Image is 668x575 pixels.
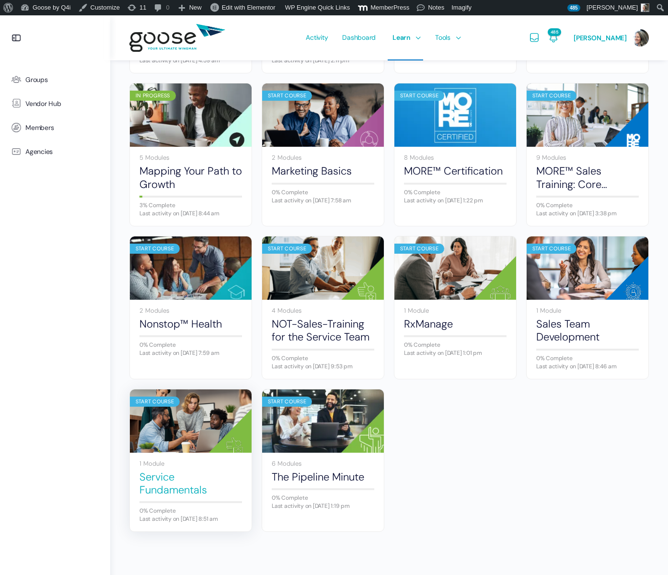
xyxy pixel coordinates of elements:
a: Nonstop™ Health [139,317,242,330]
div: 2 Modules [272,154,374,161]
div: 0% Complete [272,189,374,195]
div: Last activity on [DATE] 7:58 am [272,198,374,203]
div: 2 Modules [139,307,242,314]
div: 0% Complete [139,342,242,348]
a: MORE™ Certification [404,164,507,177]
div: 4 Modules [272,307,374,314]
a: Messages [529,15,540,60]
a: The Pipeline Minute [272,470,374,483]
div: 0% Complete [404,189,507,195]
div: Last activity on [DATE] 1:01 pm [404,350,507,356]
a: Mapping Your Path to Growth [139,164,242,191]
a: Start Course [527,83,648,147]
a: Service Fundamentals [139,470,242,497]
iframe: Chat Widget [620,529,668,575]
a: Start Course [262,236,384,300]
div: Last activity on [DATE] 1:19 pm [272,503,374,509]
div: 9 Modules [536,154,639,161]
div: Last activity on [DATE] 2:11 pm [272,58,374,63]
a: Notifications [548,15,559,60]
a: Sales Team Development [536,317,639,344]
a: Start Course [527,236,648,300]
div: 1 Module [139,460,242,467]
a: Tools [430,15,463,60]
div: 3% Complete [139,202,242,208]
div: Last activity on [DATE] 4:59 am [139,58,242,63]
div: 5 Modules [139,154,242,161]
div: 0% Complete [139,508,242,514]
div: Last activity on [DATE] 8:46 am [536,364,639,369]
span: Groups [25,76,48,84]
div: Start Course [262,91,312,101]
div: Last activity on [DATE] 8:44 am [139,211,242,216]
a: [PERSON_NAME] [574,15,649,60]
span: Tools [435,15,450,60]
a: Learn [388,15,423,60]
a: Start Course [262,83,384,147]
a: Start Course [130,236,252,300]
div: In Progress [130,91,176,101]
div: 6 Modules [272,460,374,467]
span: Activity [306,15,328,60]
div: 0% Complete [536,355,639,361]
div: Start Course [394,91,444,101]
div: Last activity on [DATE] 7:59 am [139,350,242,356]
div: Last activity on [DATE] 3:38 pm [536,211,639,216]
a: In Progress [130,83,252,147]
a: Dashboard [337,15,380,60]
div: 1 Module [404,307,507,314]
div: 0% Complete [536,202,639,208]
a: Agencies [5,140,105,164]
div: Start Course [527,244,576,254]
span: Agencies [25,148,53,156]
div: 0% Complete [272,355,374,361]
div: 0% Complete [272,495,374,501]
a: RxManage [404,317,507,330]
a: Vendor Hub [5,92,105,116]
div: 1 Module [536,307,639,314]
div: Start Course [130,244,180,254]
a: NOT-Sales-Training for the Service Team [272,317,374,344]
div: Start Course [394,244,444,254]
div: Start Course [527,91,576,101]
div: Start Course [262,397,312,407]
div: 8 Modules [404,154,507,161]
span: Edit with Elementor [222,4,276,11]
a: MORE™ Sales Training: Core Components [536,164,639,191]
div: 0% Complete [404,342,507,348]
span: [PERSON_NAME] [574,34,627,42]
a: Start Course [262,389,384,453]
a: Start Course [394,236,516,300]
span: Learn [392,15,410,60]
div: Last activity on [DATE] 8:51 am [139,516,242,522]
div: Start Course [130,397,180,407]
div: Last activity on [DATE] 1:22 pm [404,198,507,203]
div: Last activity on [DATE] 9:53 pm [272,364,374,369]
a: Marketing Basics [272,164,374,177]
span: 485 [567,4,580,12]
span: Dashboard [342,15,376,60]
span: 485 [548,28,561,36]
a: Groups [5,68,105,92]
a: Members [5,116,105,140]
a: Activity [301,15,333,60]
a: Start Course [130,389,252,453]
div: Start Course [262,244,312,254]
a: Start Course [394,83,516,147]
span: Members [25,124,54,132]
span: Vendor Hub [25,100,61,108]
